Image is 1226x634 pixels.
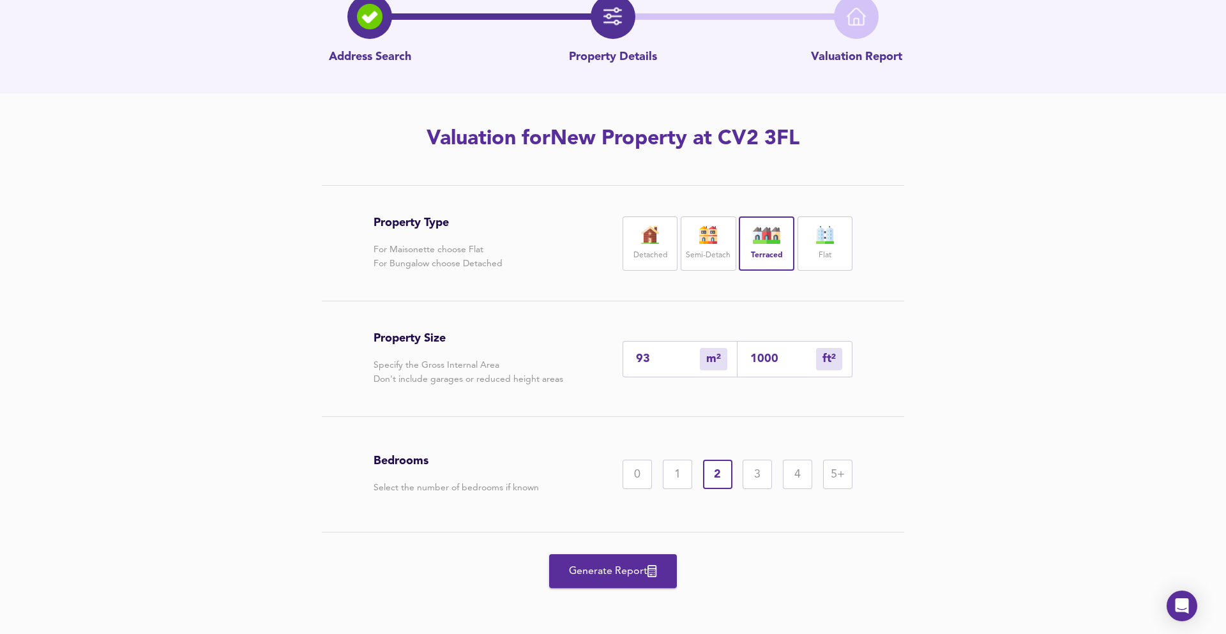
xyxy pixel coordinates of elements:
[809,226,841,244] img: flat-icon
[374,331,563,345] h3: Property Size
[357,4,382,29] img: search-icon
[847,7,866,26] img: home-icon
[743,460,772,489] div: 3
[623,216,677,271] div: Detached
[374,243,503,271] p: For Maisonette choose Flat For Bungalow choose Detached
[374,216,503,230] h3: Property Type
[811,49,902,66] p: Valuation Report
[819,248,831,264] label: Flat
[374,454,539,468] h3: Bedrooms
[823,460,852,489] div: 5+
[751,248,783,264] label: Terraced
[569,49,657,66] p: Property Details
[798,216,852,271] div: Flat
[1167,591,1197,621] div: Open Intercom Messenger
[634,226,666,244] img: house-icon
[549,554,677,588] button: Generate Report
[374,481,539,495] p: Select the number of bedrooms if known
[663,460,692,489] div: 1
[751,226,783,244] img: house-icon
[623,460,652,489] div: 0
[636,352,700,365] input: Enter sqm
[562,562,664,580] span: Generate Report
[374,358,563,386] p: Specify the Gross Internal Area Don't include garages or reduced height areas
[700,348,727,370] div: m²
[692,226,724,244] img: house-icon
[252,125,974,153] h2: Valuation for New Property at CV2 3FL
[703,460,732,489] div: 2
[603,7,623,26] img: filter-icon
[681,216,736,271] div: Semi-Detach
[739,216,794,271] div: Terraced
[329,49,411,66] p: Address Search
[686,248,730,264] label: Semi-Detach
[816,348,842,370] div: m²
[633,248,667,264] label: Detached
[750,352,816,365] input: Sqft
[783,460,812,489] div: 4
